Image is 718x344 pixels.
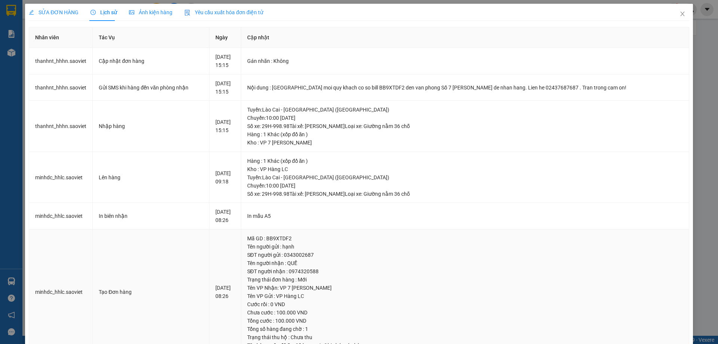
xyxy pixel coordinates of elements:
[247,292,683,300] div: Tên VP Gửi : VP Hàng LC
[99,57,203,65] div: Cập nhật đơn hàng
[184,9,263,15] span: Yêu cầu xuất hóa đơn điện tử
[215,208,235,224] div: [DATE] 08:26
[99,173,203,182] div: Lên hàng
[247,308,683,317] div: Chưa cước : 100.000 VND
[215,118,235,134] div: [DATE] 15:15
[247,83,683,92] div: Nội dung : [GEOGRAPHIC_DATA] moi quy khach co so bill BB9XTDF2 den van phong Số 7 [PERSON_NAME] d...
[247,165,683,173] div: Kho : VP Hàng LC
[247,267,683,275] div: SĐT người nhận : 0974320588
[247,138,683,147] div: Kho : VP 7 [PERSON_NAME]
[247,325,683,333] div: Tổng số hàng đang chờ : 1
[209,27,241,48] th: Ngày
[247,173,683,198] div: Tuyến : Lào Cai - [GEOGRAPHIC_DATA] ([GEOGRAPHIC_DATA]) Chuyến: 10:00 [DATE] Số xe: 29H-998.98 Tà...
[247,234,683,243] div: Mã GD : BB9XTDF2
[247,317,683,325] div: Tổng cước : 100.000 VND
[129,9,172,15] span: Ảnh kiện hàng
[247,333,683,341] div: Trạng thái thu hộ : Chưa thu
[90,9,117,15] span: Lịch sử
[247,300,683,308] div: Cước rồi : 0 VND
[29,10,34,15] span: edit
[29,27,93,48] th: Nhân viên
[99,122,203,130] div: Nhập hàng
[247,275,683,284] div: Trạng thái đơn hàng : Mới
[247,243,683,251] div: Tên người gửi : hạnh
[99,83,203,92] div: Gửi SMS khi hàng đến văn phòng nhận
[247,57,683,65] div: Gán nhãn : Không
[247,157,683,165] div: Hàng : 1 Khác (xốp đồ ăn )
[247,251,683,259] div: SĐT người gửi : 0343002687
[247,130,683,138] div: Hàng : 1 Khác (xốp đồ ăn )
[247,212,683,220] div: In mẫu A5
[679,11,685,17] span: close
[215,79,235,96] div: [DATE] 15:15
[93,27,209,48] th: Tác Vụ
[99,288,203,296] div: Tạo Đơn hàng
[241,27,689,48] th: Cập nhật
[247,284,683,292] div: Tên VP Nhận: VP 7 [PERSON_NAME]
[247,106,683,130] div: Tuyến : Lào Cai - [GEOGRAPHIC_DATA] ([GEOGRAPHIC_DATA]) Chuyến: 10:00 [DATE] Số xe: 29H-998.98 Tà...
[99,212,203,220] div: In biên nhận
[29,74,93,101] td: thanhnt_hhhn.saoviet
[129,10,134,15] span: picture
[29,48,93,74] td: thanhnt_hhhn.saoviet
[29,101,93,152] td: thanhnt_hhhn.saoviet
[672,4,693,25] button: Close
[215,53,235,69] div: [DATE] 15:15
[29,152,93,203] td: minhdc_hhlc.saoviet
[215,284,235,300] div: [DATE] 08:26
[247,259,683,267] div: Tên người nhận : QUẾ
[90,10,96,15] span: clock-circle
[29,9,79,15] span: SỬA ĐƠN HÀNG
[215,169,235,186] div: [DATE] 09:18
[184,10,190,16] img: icon
[29,203,93,229] td: minhdc_hhlc.saoviet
